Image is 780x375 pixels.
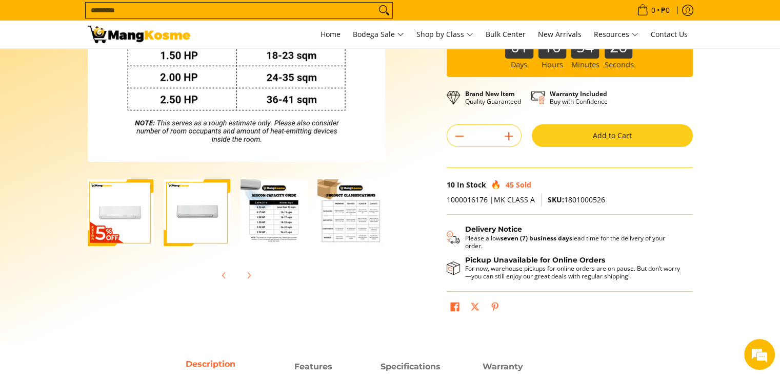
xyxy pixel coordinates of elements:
[465,265,683,280] p: For now, warehouse pickups for online orders are on pause. But don’t worry—you can still enjoy ou...
[317,179,384,246] img: Toshiba 2 HP New Model Split-Type Inverter Air Conditioner (Class A)-4
[348,21,409,48] a: Bodega Sale
[411,21,478,48] a: Shop by Class
[634,5,673,16] span: •
[315,21,346,48] a: Home
[59,119,142,222] span: We're online!
[533,21,587,48] a: New Arrivals
[87,179,153,246] img: Toshiba 2 HP New Model Split-Type Inverter Air Conditioner (Class A)-1
[88,26,190,43] img: Toshiba Split-Type Inverter Hi-Wall 2HP Aircon (Class A) l Mang Kosme
[376,3,392,18] button: Search
[548,195,564,204] span: SKU:
[447,128,472,144] button: Subtract
[201,21,693,48] nav: Main Menu
[465,90,521,105] p: Quality Guaranteed
[481,21,531,48] a: Bulk Center
[646,21,693,48] a: Contact Us
[496,128,521,144] button: Add
[659,7,671,14] span: ₱0
[488,299,502,317] a: Pin on Pinterest
[416,28,473,41] span: Shop by Class
[465,234,683,250] p: Please allow lead time for the delivery of your order.
[447,195,535,204] span: 1000016176 |MK CLASS A
[506,180,514,190] span: 45
[651,29,688,39] span: Contact Us
[465,89,515,98] strong: Brand New Item
[353,28,404,41] span: Bodega Sale
[501,234,572,242] strong: seven (7) business days
[213,264,235,287] button: Previous
[594,28,638,41] span: Resources
[465,224,522,234] strong: Delivery Notice
[465,255,605,265] strong: Pickup Unavailable for Online Orders
[589,21,644,48] a: Resources
[321,29,341,39] span: Home
[447,180,455,190] span: 10
[538,29,582,39] span: New Arrivals
[468,299,482,317] a: Post on X
[241,179,307,246] img: Toshiba 2 HP New Model Split-Type Inverter Air Conditioner (Class A)-3
[168,5,193,30] div: Minimize live chat window
[550,89,607,98] strong: Warranty Included
[550,90,608,105] p: Buy with Confidence
[650,7,657,14] span: 0
[548,195,605,204] span: 1801000526
[53,58,172,71] div: Chat with us now
[447,225,683,250] button: Shipping & Delivery
[532,124,693,147] button: Add to Cart
[237,264,260,287] button: Next
[516,180,531,190] span: Sold
[457,180,486,190] span: In Stock
[5,259,195,295] textarea: Type your message and hit 'Enter'
[164,179,230,246] img: Toshiba 2 HP New Model Split-Type Inverter Air Conditioner (Class A)-2
[448,299,462,317] a: Share on Facebook
[486,29,526,39] span: Bulk Center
